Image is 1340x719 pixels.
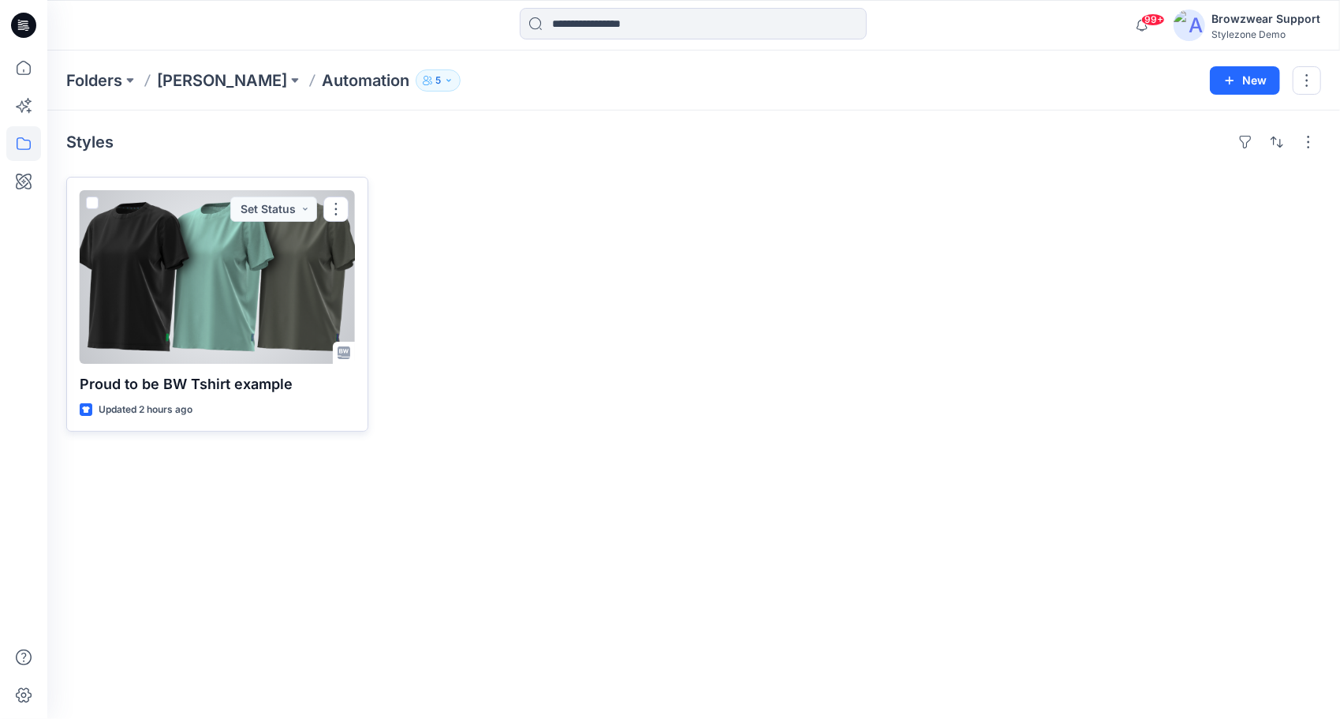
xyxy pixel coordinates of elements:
[157,69,287,92] a: [PERSON_NAME]
[66,133,114,152] h4: Styles
[1174,9,1205,41] img: avatar
[435,72,441,89] p: 5
[1210,66,1280,95] button: New
[80,190,355,364] a: Proud to be BW Tshirt example
[1141,13,1165,26] span: 99+
[416,69,461,92] button: 5
[1211,28,1320,40] div: Stylezone Demo
[322,69,409,92] p: Automation
[1211,9,1320,28] div: Browzwear Support
[80,373,355,395] p: Proud to be BW Tshirt example
[66,69,122,92] a: Folders
[99,402,192,418] p: Updated 2 hours ago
